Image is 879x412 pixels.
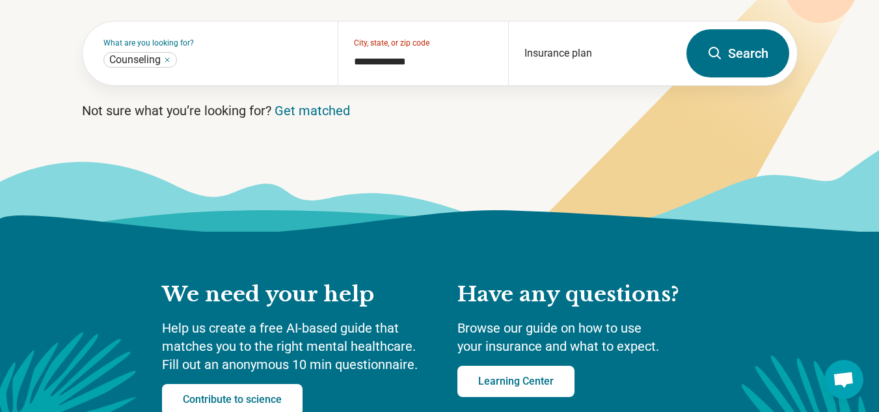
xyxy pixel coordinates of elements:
p: Help us create a free AI-based guide that matches you to the right mental healthcare. Fill out an... [162,319,431,374]
button: Counseling [163,56,171,64]
div: Counseling [103,52,177,68]
label: What are you looking for? [103,39,323,47]
div: Open chat [824,360,863,399]
h2: We need your help [162,281,431,309]
p: Not sure what you’re looking for? [82,102,798,120]
h2: Have any questions? [457,281,718,309]
p: Browse our guide on how to use your insurance and what to expect. [457,319,718,355]
a: Learning Center [457,366,575,397]
button: Search [686,29,789,77]
a: Get matched [275,103,350,118]
span: Counseling [109,53,161,66]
